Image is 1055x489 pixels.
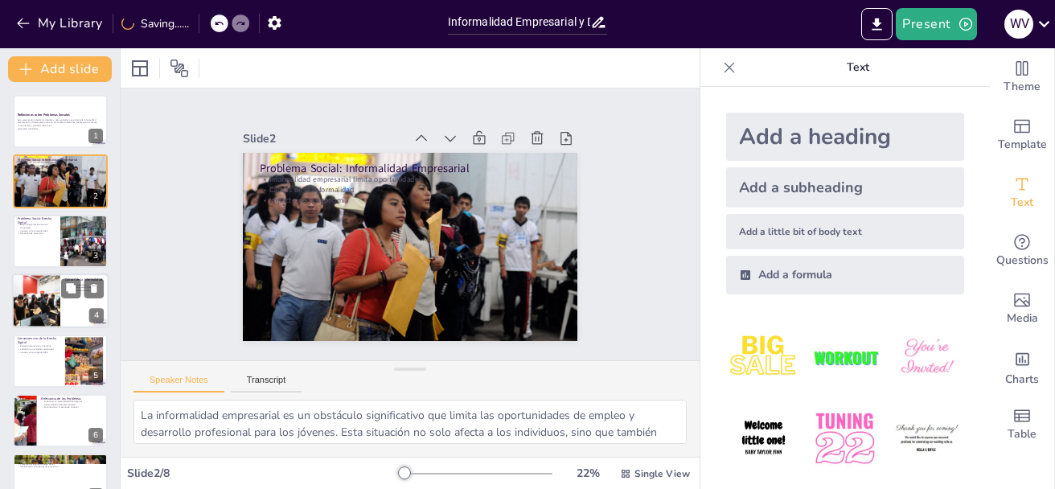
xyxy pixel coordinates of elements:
[807,401,882,476] img: 5.jpeg
[13,335,108,388] div: 5
[488,77,536,238] div: Slide 2
[18,466,103,469] p: Identificación de espacios de innovación
[18,127,103,130] p: Generated with [URL]
[41,406,103,409] p: Contribución a la economía nacional
[1011,194,1033,212] span: Text
[18,347,60,351] p: Limitación en el ámbito profesional
[726,167,964,208] div: Add a subheading
[170,59,189,78] span: Position
[18,351,60,354] p: Impacto en la competitividad
[569,466,607,481] div: 22 %
[41,400,103,403] p: Impacto en la sostenibilidad de negocios
[88,249,103,263] div: 3
[18,224,55,229] p: Brecha digital limita acceso a tecnologías
[41,397,103,401] p: Relevancia de los Problemas
[133,375,224,392] button: Speaker Notes
[1008,425,1037,443] span: Table
[84,279,104,298] button: Delete Slide
[18,166,103,170] p: Impacto en la economía
[990,48,1054,106] div: Change the overall theme
[18,336,60,345] p: Consecuencias de la Brecha Digital
[1004,78,1041,96] span: Theme
[18,462,103,466] p: Fomento del emprendimiento social
[231,375,302,392] button: Transcript
[998,136,1047,154] span: Template
[18,161,103,164] p: Informalidad empresarial limita oportunidades
[65,277,104,282] p: Causas de la Informalidad
[12,273,109,328] div: 4
[896,8,976,40] button: Present
[634,467,690,480] span: Single View
[65,286,104,290] p: Falta de educación financiera
[418,85,491,382] p: Informalidad empresarial limita oportunidades
[1005,371,1039,388] span: Charts
[18,163,103,166] p: Causas de la informalidad
[41,403,103,406] p: Oportunidades laborales limitadas
[88,129,103,143] div: 1
[726,214,964,249] div: Add a little bit of body text
[990,222,1054,280] div: Get real-time input from your audience
[65,290,104,293] p: Mercado laboral saturado
[88,368,103,383] div: 5
[726,113,964,161] div: Add a heading
[18,344,60,347] p: Exclusión económica y educativa
[990,106,1054,164] div: Add ready made slides
[408,84,480,380] p: Causas de la informalidad
[18,216,55,225] p: Problema Social: Brecha Digital
[726,401,801,476] img: 4.jpeg
[398,81,470,378] p: Impacto en la economía
[889,401,964,476] img: 6.jpeg
[726,256,964,294] div: Add a formula
[13,154,108,208] div: 2
[426,87,504,384] p: Problema Social: Informalidad Empresarial
[1004,8,1033,40] button: W V
[65,283,104,286] p: Burocracia excesiva
[8,56,112,82] button: Add slide
[61,279,80,298] button: Duplicate Slide
[121,16,189,31] div: Saving......
[18,229,55,232] p: Impacto en la competitividad
[13,95,108,148] div: 1
[18,157,103,162] p: Problema Social: Informalidad Empresarial
[996,252,1049,269] span: Questions
[127,466,398,481] div: Slide 2 / 8
[18,460,103,463] p: Desarrollo de proyectos sociales
[742,48,974,87] p: Text
[88,428,103,442] div: 6
[990,164,1054,222] div: Add text boxes
[1007,310,1038,327] span: Media
[1004,10,1033,39] div: W V
[18,118,103,127] p: Esta presentación aborda los desafíos y oportunidades que enfrenta la informalidad empresarial y ...
[990,338,1054,396] div: Add charts and graphs
[448,10,591,34] input: Insert title
[726,320,801,395] img: 1.jpeg
[12,10,109,36] button: My Library
[89,309,104,323] div: 4
[88,189,103,203] div: 2
[133,400,687,444] textarea: La informalidad empresarial es un obstáculo significativo que limita las oportunidades de empleo ...
[127,55,153,81] div: Layout
[990,280,1054,338] div: Add images, graphics, shapes or video
[990,396,1054,454] div: Add a table
[18,232,55,236] p: Necesidad de soluciones
[13,215,108,268] div: 3
[807,320,882,395] img: 2.jpeg
[889,320,964,395] img: 3.jpeg
[861,8,893,40] button: Export to PowerPoint
[13,394,108,447] div: 6
[18,113,70,117] strong: Reflexiones sobre Problemas Sociales
[18,456,103,461] p: Oportunidades de Innovación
